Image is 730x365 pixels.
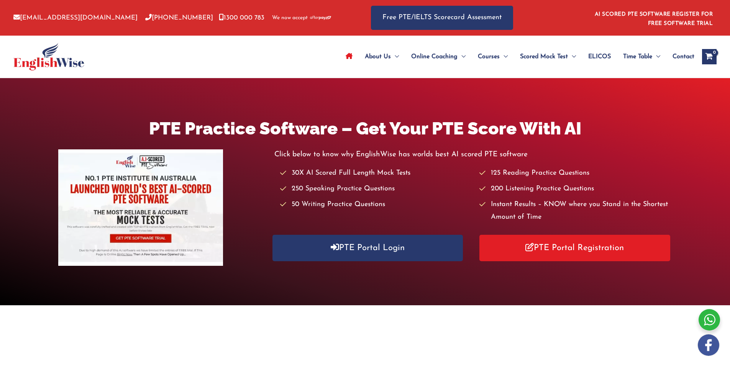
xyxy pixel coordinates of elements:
[58,149,223,266] img: pte-institute-main
[280,167,472,180] li: 30X AI Scored Full Length Mock Tests
[595,11,713,26] a: AI SCORED PTE SOFTWARE REGISTER FOR FREE SOFTWARE TRIAL
[411,43,458,70] span: Online Coaching
[479,198,671,224] li: Instant Results – KNOW where you Stand in the Shortest Amount of Time
[274,148,672,161] p: Click below to know why EnglishWise has worlds best AI scored PTE software
[359,43,405,70] a: About UsMenu Toggle
[272,235,463,261] a: PTE Portal Login
[219,15,264,21] a: 1300 000 783
[702,49,717,64] a: View Shopping Cart, empty
[472,43,514,70] a: CoursesMenu Toggle
[458,43,466,70] span: Menu Toggle
[652,43,660,70] span: Menu Toggle
[479,235,670,261] a: PTE Portal Registration
[514,43,582,70] a: Scored Mock TestMenu Toggle
[145,15,213,21] a: [PHONE_NUMBER]
[272,14,308,22] span: We now accept
[478,43,500,70] span: Courses
[666,43,694,70] a: Contact
[500,43,508,70] span: Menu Toggle
[582,43,617,70] a: ELICOS
[13,15,138,21] a: [EMAIL_ADDRESS][DOMAIN_NAME]
[310,16,331,20] img: Afterpay-Logo
[371,6,513,30] a: Free PTE/IELTS Scorecard Assessment
[391,43,399,70] span: Menu Toggle
[365,43,391,70] span: About Us
[617,43,666,70] a: Time TableMenu Toggle
[280,198,472,211] li: 50 Writing Practice Questions
[280,183,472,195] li: 250 Speaking Practice Questions
[623,43,652,70] span: Time Table
[520,43,568,70] span: Scored Mock Test
[568,43,576,70] span: Menu Toggle
[405,43,472,70] a: Online CoachingMenu Toggle
[13,43,84,70] img: cropped-ew-logo
[479,183,671,195] li: 200 Listening Practice Questions
[698,334,719,356] img: white-facebook.png
[58,116,671,141] h1: PTE Practice Software – Get Your PTE Score With AI
[479,167,671,180] li: 125 Reading Practice Questions
[340,43,694,70] nav: Site Navigation: Main Menu
[590,5,717,30] aside: Header Widget 1
[588,43,611,70] span: ELICOS
[673,43,694,70] span: Contact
